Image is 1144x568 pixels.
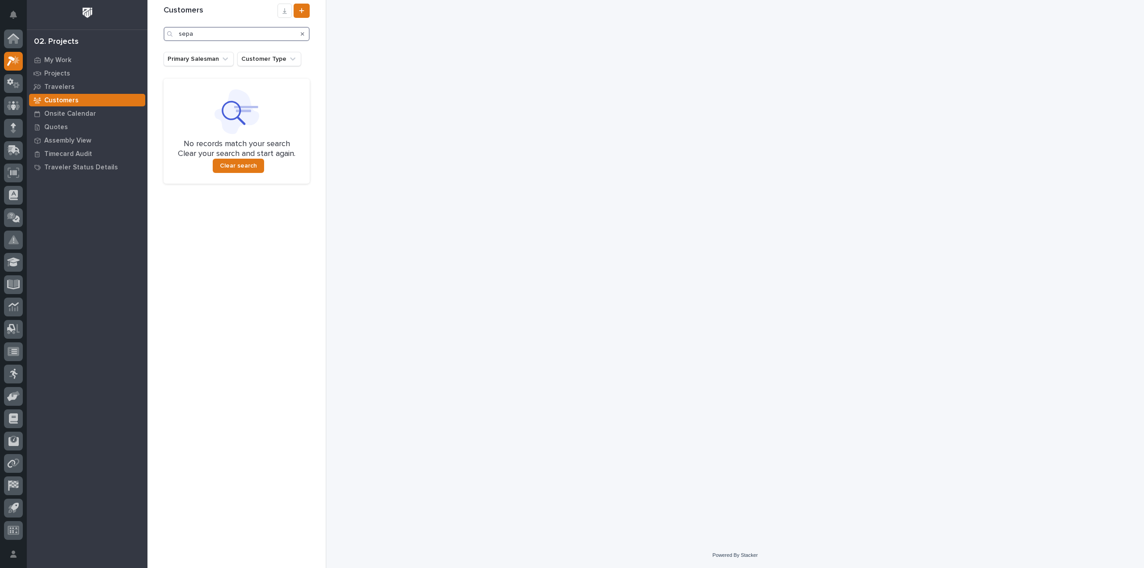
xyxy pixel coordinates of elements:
[27,160,147,174] a: Traveler Status Details
[27,53,147,67] a: My Work
[27,80,147,93] a: Travelers
[213,159,264,173] button: Clear search
[44,137,91,145] p: Assembly View
[27,147,147,160] a: Timecard Audit
[44,97,79,105] p: Customers
[27,107,147,120] a: Onsite Calendar
[44,110,96,118] p: Onsite Calendar
[44,70,70,78] p: Projects
[27,134,147,147] a: Assembly View
[34,37,79,47] div: 02. Projects
[79,4,96,21] img: Workspace Logo
[27,93,147,107] a: Customers
[174,139,299,149] p: No records match your search
[178,149,295,159] p: Clear your search and start again.
[44,164,118,172] p: Traveler Status Details
[164,52,234,66] button: Primary Salesman
[164,6,278,16] h1: Customers
[237,52,301,66] button: Customer Type
[44,123,68,131] p: Quotes
[712,552,757,558] a: Powered By Stacker
[44,56,71,64] p: My Work
[44,150,92,158] p: Timecard Audit
[44,83,75,91] p: Travelers
[220,162,257,170] span: Clear search
[164,27,310,41] input: Search
[11,11,23,25] div: Notifications
[27,67,147,80] a: Projects
[4,5,23,24] button: Notifications
[27,120,147,134] a: Quotes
